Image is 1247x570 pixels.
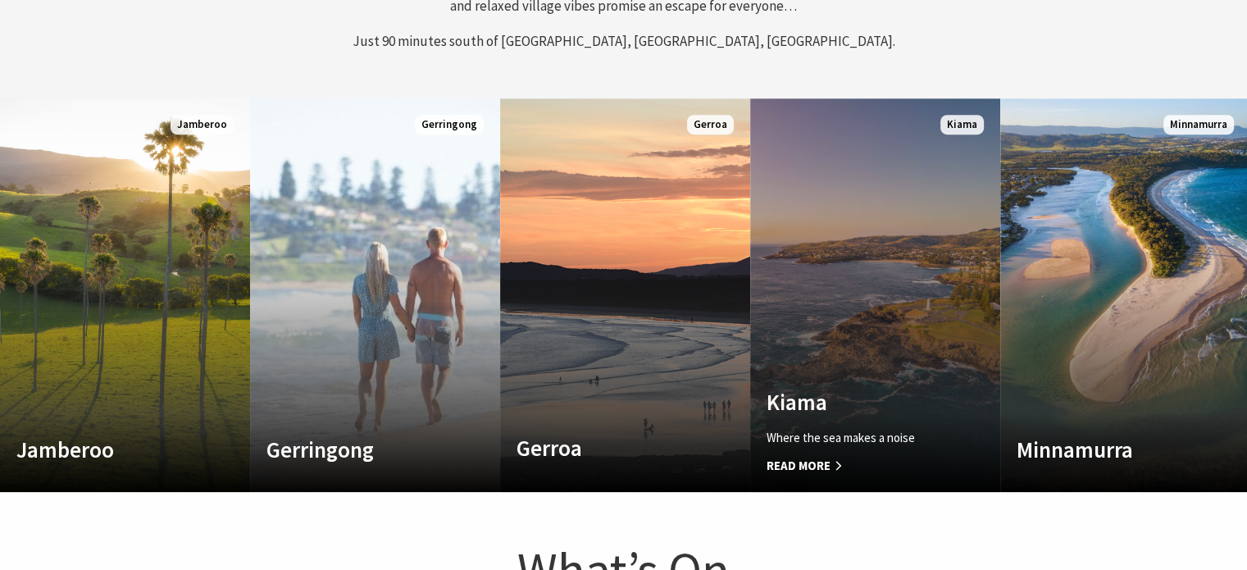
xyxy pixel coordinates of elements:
[750,98,1000,492] a: Custom Image Used Kiama Where the sea makes a noise Read More Kiama
[767,428,946,448] p: Where the sea makes a noise
[171,115,234,135] span: Jamberoo
[517,474,696,494] p: Watch your worries drift away
[767,456,946,476] span: Read More
[517,435,696,461] h4: Gerroa
[687,115,734,135] span: Gerroa
[1017,436,1196,463] h4: Minnamurra
[303,30,945,52] p: Just 90 minutes south of [GEOGRAPHIC_DATA], [GEOGRAPHIC_DATA], [GEOGRAPHIC_DATA].
[767,389,946,415] h4: Kiama
[415,115,484,135] span: Gerringong
[266,436,446,463] h4: Gerringong
[250,98,500,492] a: Custom Image Used Gerringong Gerringong
[1163,115,1234,135] span: Minnamurra
[16,436,196,463] h4: Jamberoo
[500,98,750,492] a: Custom Image Used Gerroa Watch your worries drift away Gerroa
[940,115,984,135] span: Kiama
